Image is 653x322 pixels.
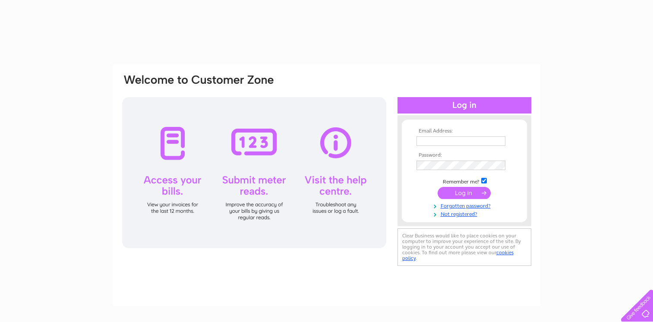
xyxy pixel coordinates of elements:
[438,187,491,199] input: Submit
[402,249,514,261] a: cookies policy
[397,228,531,266] div: Clear Business would like to place cookies on your computer to improve your experience of the sit...
[414,177,514,185] td: Remember me?
[414,152,514,158] th: Password:
[414,128,514,134] th: Email Address:
[416,201,514,209] a: Forgotten password?
[416,209,514,218] a: Not registered?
